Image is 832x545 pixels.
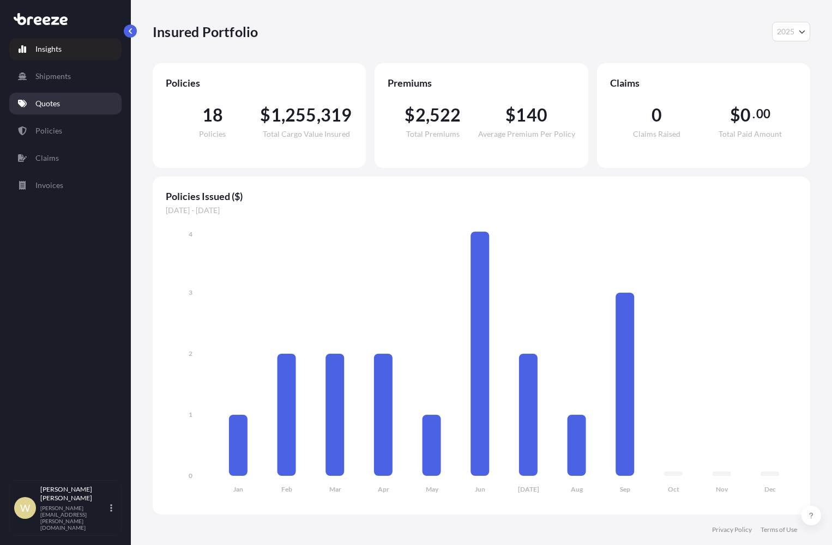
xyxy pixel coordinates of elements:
[415,106,426,124] span: 2
[430,106,461,124] span: 522
[40,505,108,531] p: [PERSON_NAME][EMAIL_ADDRESS][PERSON_NAME][DOMAIN_NAME]
[772,22,810,41] button: Year Selector
[9,120,122,142] a: Policies
[730,106,740,124] span: $
[405,106,415,124] span: $
[610,76,797,89] span: Claims
[505,106,516,124] span: $
[388,76,575,89] span: Premiums
[764,485,776,493] tspan: Dec
[9,93,122,114] a: Quotes
[321,106,352,124] span: 319
[35,98,60,109] p: Quotes
[516,106,547,124] span: 140
[20,502,30,513] span: W
[761,525,797,534] a: Terms of Use
[571,485,583,493] tspan: Aug
[40,485,108,502] p: [PERSON_NAME] [PERSON_NAME]
[756,110,770,118] span: 00
[189,349,192,358] tspan: 2
[633,130,680,138] span: Claims Raised
[777,26,794,37] span: 2025
[35,125,62,136] p: Policies
[478,130,575,138] span: Average Premium Per Policy
[426,106,430,124] span: ,
[271,106,281,124] span: 1
[202,106,223,124] span: 18
[189,288,192,296] tspan: 3
[620,485,630,493] tspan: Sep
[9,147,122,169] a: Claims
[233,485,243,493] tspan: Jan
[35,71,71,82] p: Shipments
[189,230,192,238] tspan: 4
[378,485,389,493] tspan: Apr
[166,205,797,216] span: [DATE] - [DATE]
[317,106,321,124] span: ,
[35,44,62,55] p: Insights
[281,106,285,124] span: ,
[719,130,782,138] span: Total Paid Amount
[260,106,270,124] span: $
[406,130,460,138] span: Total Premiums
[329,485,341,493] tspan: Mar
[153,23,258,40] p: Insured Portfolio
[740,106,751,124] span: 0
[752,110,755,118] span: .
[712,525,752,534] a: Privacy Policy
[285,106,317,124] span: 255
[426,485,439,493] tspan: May
[475,485,485,493] tspan: Jun
[652,106,662,124] span: 0
[166,190,797,203] span: Policies Issued ($)
[716,485,728,493] tspan: Nov
[199,130,226,138] span: Policies
[189,410,192,419] tspan: 1
[189,471,192,480] tspan: 0
[9,38,122,60] a: Insights
[668,485,679,493] tspan: Oct
[281,485,292,493] tspan: Feb
[35,180,63,191] p: Invoices
[9,174,122,196] a: Invoices
[35,153,59,163] p: Claims
[518,485,539,493] tspan: [DATE]
[166,76,353,89] span: Policies
[263,130,350,138] span: Total Cargo Value Insured
[9,65,122,87] a: Shipments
